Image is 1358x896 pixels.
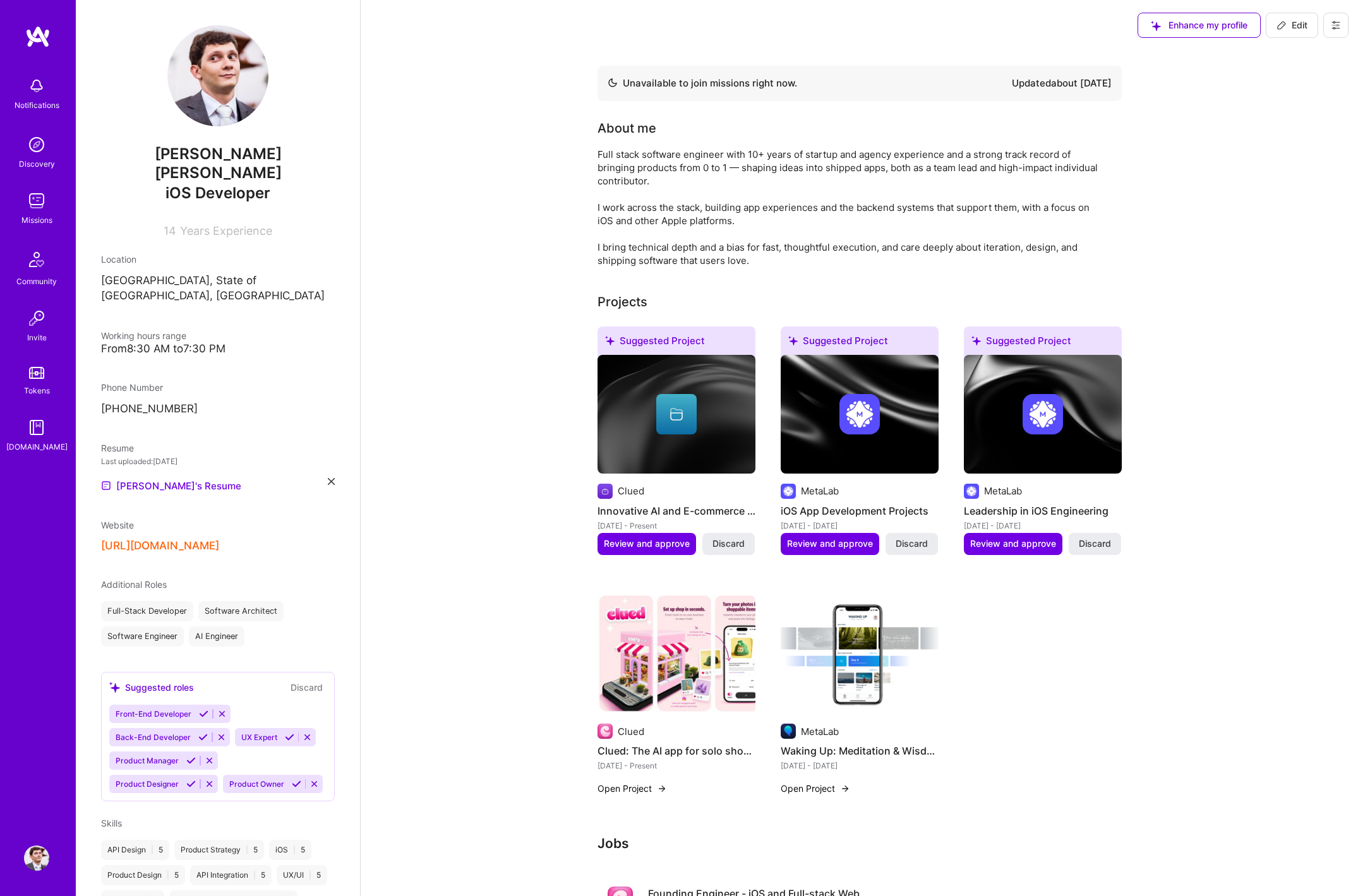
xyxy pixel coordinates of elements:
i: icon SuggestedTeams [109,682,120,693]
span: Additional Roles [101,579,167,590]
button: Open Project [781,782,850,795]
img: Resume [101,481,111,491]
span: Discard [896,537,928,550]
div: MetaLab [801,484,839,498]
img: Availability [608,78,618,88]
i: Reject [309,779,319,789]
div: Discovery [19,157,55,170]
button: Discard [287,680,327,695]
span: UX Expert [241,732,277,742]
img: Waking Up: Meditation & Wisdom [781,595,939,714]
button: Open Project [598,782,667,795]
a: User Avatar [21,845,52,871]
i: Reject [303,732,312,742]
img: arrow-right [657,784,667,794]
span: iOS Developer [165,184,270,202]
i: Accept [186,756,196,765]
div: Location [101,253,335,266]
div: API Design 5 [101,840,169,860]
div: Notifications [15,99,59,112]
img: cover [598,355,755,474]
p: [GEOGRAPHIC_DATA], State of [GEOGRAPHIC_DATA], [GEOGRAPHIC_DATA] [101,273,335,304]
img: Company logo [964,484,979,499]
i: Reject [217,709,227,719]
span: Working hours range [101,330,186,341]
img: Company logo [598,484,613,499]
span: Review and approve [970,537,1056,550]
i: Accept [285,732,294,742]
i: icon SuggestedTeams [605,336,615,345]
button: Review and approve [598,533,696,554]
div: Suggested Project [964,326,1122,360]
span: Website [101,520,134,530]
div: Community [16,275,57,288]
img: Clued: The AI app for solo shop owners [598,595,755,714]
i: icon SuggestedTeams [788,336,798,345]
div: Clued [618,484,644,498]
img: tokens [29,367,44,379]
button: Enhance my profile [1138,13,1261,38]
i: Reject [217,732,226,742]
img: arrow-right [840,784,850,794]
div: Full-Stack Developer [101,601,193,621]
img: Company logo [598,724,613,739]
span: | [246,845,248,855]
a: [PERSON_NAME]'s Resume [101,478,241,493]
p: [PHONE_NUMBER] [101,402,335,417]
i: icon SuggestedTeams [1151,21,1161,31]
span: | [309,870,311,880]
span: Back-End Developer [116,732,191,742]
i: icon Close [328,478,335,485]
div: Missions [21,213,52,227]
span: Edit [1277,19,1307,32]
span: Review and approve [787,537,873,550]
button: Discard [702,533,755,554]
img: User Avatar [24,845,49,871]
h4: Waking Up: Meditation & Wisdom [781,743,939,759]
div: [DATE] - [DATE] [781,759,939,772]
div: Full stack software engineer with 10+ years of startup and agency experience and a strong track r... [598,148,1103,267]
img: Company logo [839,394,880,434]
div: Tokens [24,384,50,397]
div: Software Architect [198,601,284,621]
span: | [253,870,256,880]
div: About me [598,119,656,138]
i: Accept [292,779,301,789]
img: discovery [24,132,49,157]
div: From 8:30 AM to 7:30 PM [101,342,335,355]
div: MetaLab [801,725,839,738]
button: Edit [1266,13,1318,38]
h4: Clued: The AI app for solo shop owners [598,743,755,759]
span: Review and approve [604,537,690,550]
img: logo [25,25,51,48]
div: UX/UI 5 [277,865,327,885]
div: Product Strategy 5 [174,840,264,860]
span: Resume [101,443,134,453]
i: Reject [205,779,214,789]
button: Review and approve [964,533,1062,554]
div: MetaLab [984,484,1022,498]
div: Suggested Project [598,326,755,360]
div: Projects [598,292,647,311]
img: Invite [24,306,49,331]
span: Product Manager [116,756,179,765]
div: [DOMAIN_NAME] [6,440,68,453]
span: Skills [101,818,122,828]
div: [DATE] - Present [598,759,755,772]
h4: Innovative AI and E-commerce Solutions [598,503,755,519]
span: Phone Number [101,382,163,393]
img: cover [964,355,1122,474]
span: Front-End Developer [116,709,191,719]
img: cover [781,355,939,474]
div: Unavailable to join missions right now. [608,76,797,91]
div: API Integration 5 [190,865,272,885]
span: Product Designer [116,779,179,789]
div: Invite [27,331,47,344]
i: Accept [198,732,208,742]
i: Accept [186,779,196,789]
button: Discard [886,533,938,554]
div: iOS 5 [269,840,311,860]
img: bell [24,73,49,99]
h4: iOS App Development Projects [781,503,939,519]
div: [DATE] - [DATE] [964,519,1122,532]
